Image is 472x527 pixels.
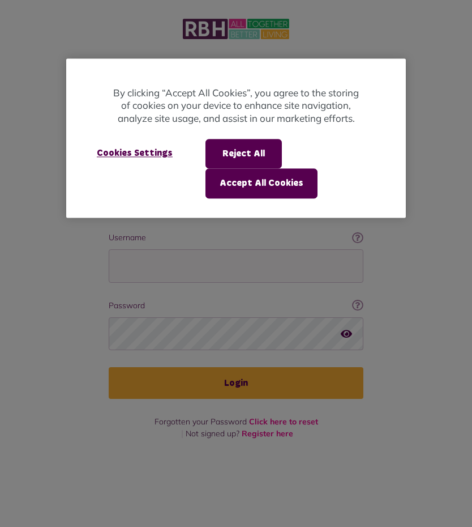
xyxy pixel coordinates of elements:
[205,169,317,198] button: Accept All Cookies
[83,139,186,167] button: Cookies Settings
[66,58,406,218] div: Cookie banner
[205,139,282,168] button: Reject All
[111,87,361,125] p: By clicking “Accept All Cookies”, you agree to the storing of cookies on your device to enhance s...
[66,58,406,218] div: Privacy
